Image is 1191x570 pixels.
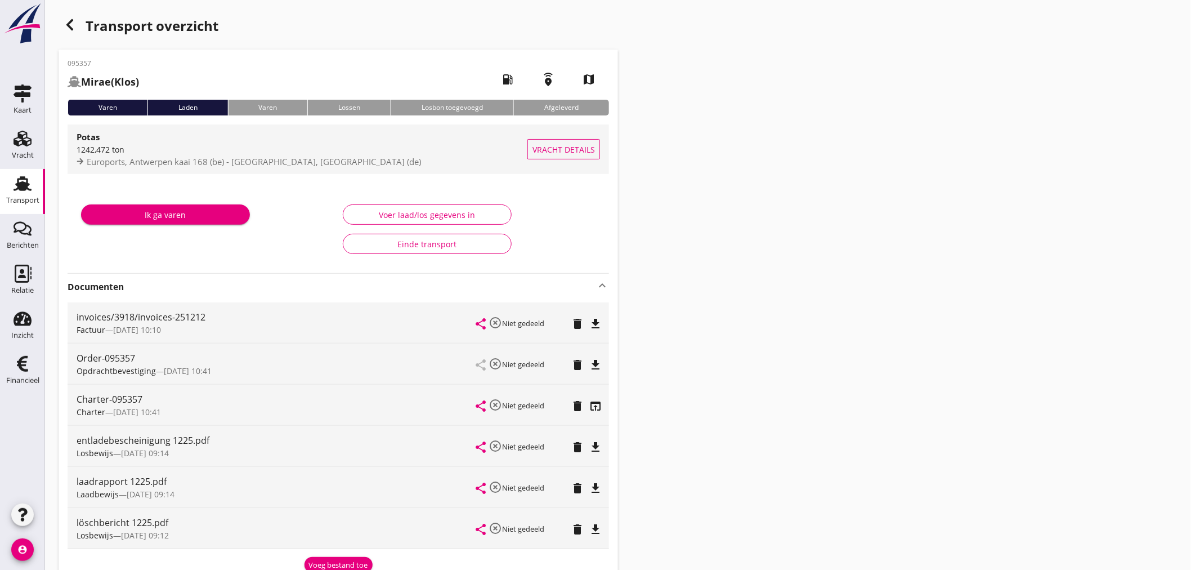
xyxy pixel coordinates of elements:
[489,398,502,412] i: highlight_off
[77,324,476,336] div: —
[6,197,39,204] div: Transport
[502,400,544,411] small: Niet gedeeld
[77,530,113,541] span: Losbewijs
[489,439,502,453] i: highlight_off
[121,530,169,541] span: [DATE] 09:12
[532,144,595,155] span: Vracht details
[502,359,544,369] small: Niet gedeeld
[595,279,609,292] i: keyboard_arrow_up
[2,3,43,44] img: logo-small.a267ee39.svg
[77,448,113,458] span: Losbewijs
[147,100,228,115] div: Laden
[571,440,584,454] i: delete
[513,100,609,115] div: Afgeleverd
[474,399,487,413] i: share
[571,482,584,495] i: delete
[589,317,602,331] i: file_download
[77,475,476,488] div: laadrapport 1225.pdf
[68,100,147,115] div: Varen
[77,447,476,459] div: —
[77,131,100,142] strong: Potas
[90,209,241,221] div: Ik ga varen
[474,440,487,454] i: share
[474,482,487,495] i: share
[77,351,476,365] div: Order-095357
[7,242,39,249] div: Berichten
[11,332,34,339] div: Inzicht
[77,365,476,377] div: —
[6,377,39,384] div: Financieel
[77,366,156,376] span: Opdrachtbevestiging
[164,366,212,376] span: [DATE] 10:41
[14,106,32,114] div: Kaart
[391,100,513,115] div: Losbon toegevoegd
[77,407,105,417] span: Charter
[571,523,584,536] i: delete
[489,480,502,494] i: highlight_off
[77,406,476,418] div: —
[77,324,105,335] span: Factuur
[127,489,174,500] span: [DATE] 09:14
[59,14,618,41] div: Transport overzicht
[81,204,250,225] button: Ik ga varen
[589,440,602,454] i: file_download
[68,74,139,90] h2: (Klos)
[527,139,600,159] button: Vracht details
[77,393,476,406] div: Charter-095357
[571,317,584,331] i: delete
[502,483,544,493] small: Niet gedeeld
[77,144,527,155] div: 1242,472 ton
[474,317,487,331] i: share
[11,538,34,561] i: account_circle
[489,522,502,535] i: highlight_off
[121,448,169,458] span: [DATE] 09:14
[589,523,602,536] i: file_download
[489,316,502,329] i: highlight_off
[532,64,564,95] i: emergency_share
[343,234,512,254] button: Einde transport
[77,489,119,500] span: Laadbewijs
[571,399,584,413] i: delete
[589,399,602,413] i: open_in_browser
[502,318,544,328] small: Niet gedeeld
[68,280,595,293] strong: Documenten
[343,204,512,225] button: Voer laad/los gegevens in
[571,358,584,372] i: delete
[352,238,502,250] div: Einde transport
[474,523,487,536] i: share
[68,124,609,174] a: Potas1242,472 tonEuroports, Antwerpen kaai 168 (be) - [GEOGRAPHIC_DATA], [GEOGRAPHIC_DATA] (de)Vr...
[589,482,602,495] i: file_download
[68,59,139,69] p: 095357
[12,152,34,159] div: Vracht
[502,524,544,534] small: Niet gedeeld
[113,324,161,335] span: [DATE] 10:10
[573,64,605,95] i: map
[502,442,544,452] small: Niet gedeeld
[352,209,502,221] div: Voer laad/los gegevens in
[77,310,476,324] div: invoices/3918/invoices-251212
[87,156,421,167] span: Euroports, Antwerpen kaai 168 (be) - [GEOGRAPHIC_DATA], [GEOGRAPHIC_DATA] (de)
[77,488,476,500] div: —
[492,64,523,95] i: local_gas_station
[589,358,602,372] i: file_download
[113,407,161,417] span: [DATE] 10:41
[228,100,308,115] div: Varen
[489,357,502,371] i: highlight_off
[11,287,34,294] div: Relatie
[77,434,476,447] div: entladebescheinigung 1225.pdf
[77,516,476,529] div: löschbericht 1225.pdf
[81,75,111,88] strong: Mirae
[77,529,476,541] div: —
[307,100,391,115] div: Lossen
